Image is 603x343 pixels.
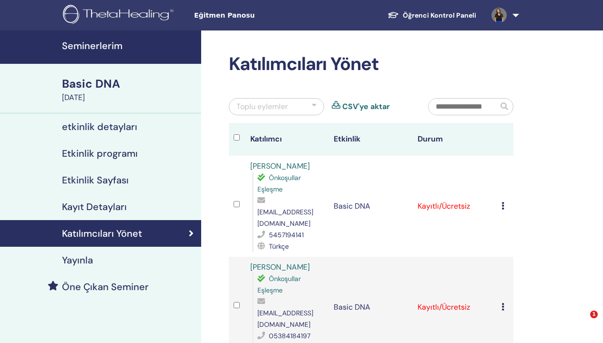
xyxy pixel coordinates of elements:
[257,208,313,228] span: [EMAIL_ADDRESS][DOMAIN_NAME]
[62,228,142,239] h4: Katılımcıları Yönet
[62,76,195,92] div: Basic DNA
[329,156,413,257] td: Basic DNA
[62,148,138,159] h4: Etkinlik programı
[329,123,413,156] th: Etkinlik
[269,231,304,239] span: 5457194141
[62,121,137,132] h4: etkinlik detayları
[62,281,149,293] h4: Öne Çıkan Seminer
[236,101,288,112] div: Toplu eylemler
[245,123,329,156] th: Katılımcı
[56,76,201,103] a: Basic DNA[DATE]
[250,161,310,171] a: [PERSON_NAME]
[269,242,289,251] span: Türkçe
[257,173,301,193] span: Önkoşullar Eşleşme
[250,262,310,272] a: [PERSON_NAME]
[62,201,127,212] h4: Kayıt Detayları
[388,11,399,19] img: graduation-cap-white.svg
[62,40,195,51] h4: Seminerlerim
[342,101,390,112] a: CSV'ye aktar
[257,309,313,329] span: [EMAIL_ADDRESS][DOMAIN_NAME]
[590,311,598,318] span: 1
[257,274,301,294] span: Önkoşullar Eşleşme
[62,254,93,266] h4: Yayınla
[229,53,513,75] h2: Katılımcıları Yönet
[269,332,310,340] span: 05384184197
[380,7,484,24] a: Öğrenci Kontrol Paneli
[491,8,507,23] img: default.jpg
[194,10,337,20] span: Eğitmen Panosu
[62,92,195,103] div: [DATE]
[63,5,177,26] img: logo.png
[571,311,593,333] iframe: Intercom live chat
[62,174,129,186] h4: Etkinlik Sayfası
[413,123,497,156] th: Durum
